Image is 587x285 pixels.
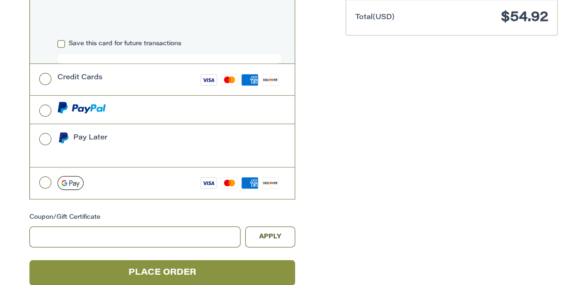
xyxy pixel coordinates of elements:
label: Save this card for future transactions [57,40,282,48]
img: PayPal icon [57,102,106,113]
div: Credit Cards [57,70,103,85]
iframe: PayPal Message 1 [57,147,248,155]
img: Pay Later icon [57,132,69,144]
input: Gift Certificate or Coupon Code [29,226,240,247]
div: Pay Later [73,130,248,146]
span: $54.92 [501,11,548,25]
img: Google Pay icon [57,176,84,190]
div: Coupon/Gift Certificate [29,213,295,222]
button: Apply [245,226,296,247]
span: Total (USD) [355,14,395,21]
